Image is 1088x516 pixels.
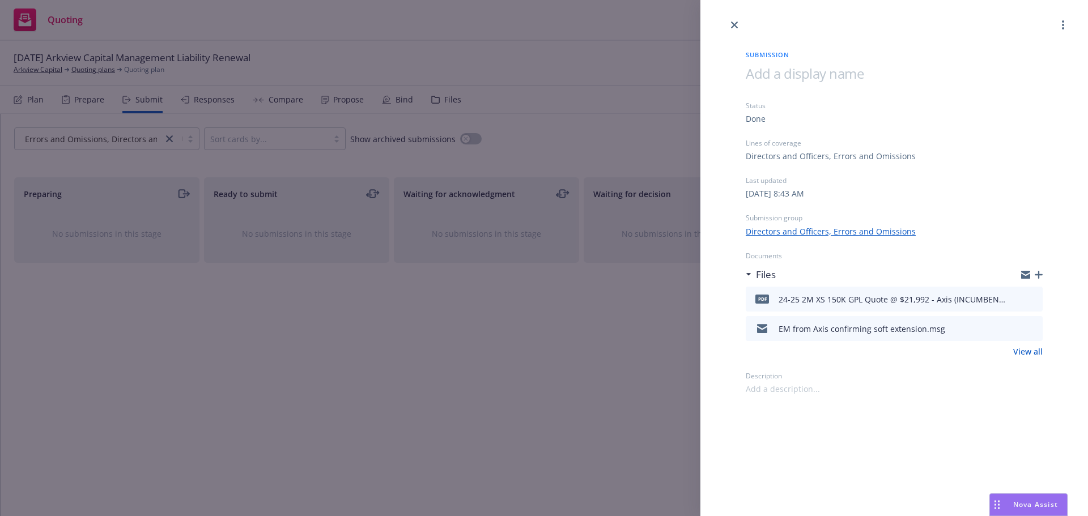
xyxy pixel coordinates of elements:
[746,138,1043,148] div: Lines of coverage
[755,295,769,303] span: pdf
[746,371,1043,381] div: Description
[1028,292,1038,306] button: preview file
[746,213,1043,223] div: Submission group
[746,150,916,162] div: Directors and Officers, Errors and Omissions
[779,293,1005,305] div: 24-25 2M XS 150K GPL Quote @ $21,992 - Axis (INCUMBENT).pdf
[746,113,766,125] div: Done
[746,267,776,282] div: Files
[746,176,1043,185] div: Last updated
[1056,18,1070,32] a: more
[756,267,776,282] h3: Files
[1013,500,1058,509] span: Nova Assist
[989,493,1068,516] button: Nova Assist
[746,187,804,199] div: [DATE] 8:43 AM
[746,225,916,237] a: Directors and Officers, Errors and Omissions
[1010,292,1019,306] button: download file
[746,101,1043,110] div: Status
[1028,322,1038,335] button: preview file
[1013,346,1043,357] a: View all
[990,494,1004,515] div: Drag to move
[728,18,741,32] a: close
[746,251,1043,261] div: Documents
[779,323,945,335] div: EM from Axis confirming soft extension.msg
[1010,322,1019,335] button: download file
[746,50,1043,59] span: Submission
